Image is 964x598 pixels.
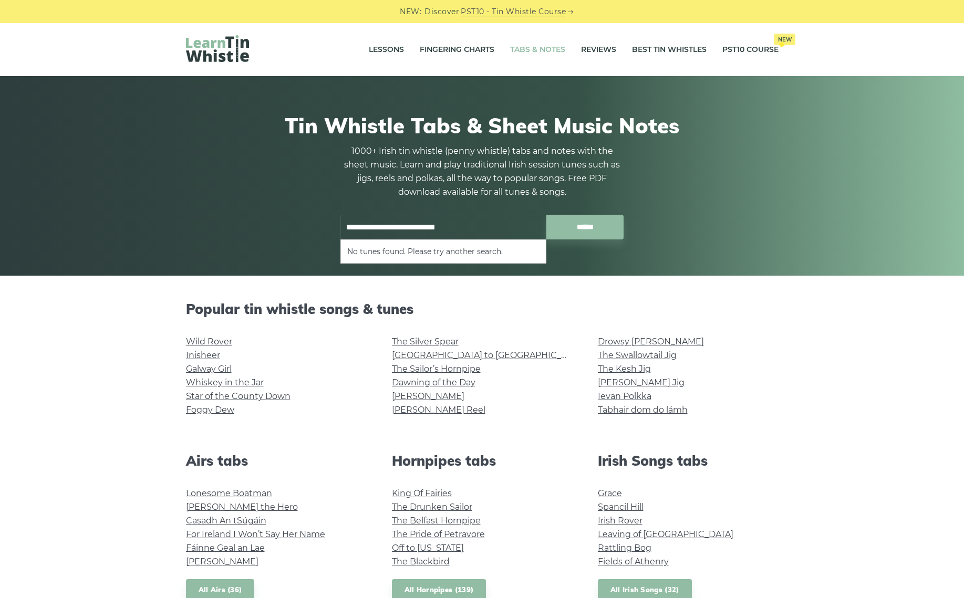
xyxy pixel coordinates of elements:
a: [GEOGRAPHIC_DATA] to [GEOGRAPHIC_DATA] [392,350,586,360]
a: Foggy Dew [186,405,234,415]
a: Star of the County Down [186,391,291,401]
a: [PERSON_NAME] [392,391,464,401]
a: The Sailor’s Hornpipe [392,364,481,374]
a: King Of Fairies [392,488,452,498]
a: Tabhair dom do lámh [598,405,688,415]
img: LearnTinWhistle.com [186,35,249,62]
a: [PERSON_NAME] [186,557,258,566]
a: For Ireland I Won’t Say Her Name [186,529,325,539]
a: Ievan Polkka [598,391,651,401]
a: Wild Rover [186,337,232,347]
a: Dawning of the Day [392,377,475,387]
a: Whiskey in the Jar [186,377,264,387]
a: [PERSON_NAME] the Hero [186,502,298,512]
a: PST10 CourseNew [722,37,779,63]
a: Spancil Hill [598,502,644,512]
a: The Pride of Petravore [392,529,485,539]
h1: Tin Whistle Tabs & Sheet Music Notes [186,113,779,138]
a: Rattling Bog [598,543,651,553]
li: No tunes found. Please try another search. [347,245,540,258]
a: Reviews [581,37,616,63]
a: Off to [US_STATE] [392,543,464,553]
h2: Popular tin whistle songs & tunes [186,301,779,317]
a: The Silver Spear [392,337,459,347]
a: Drowsy [PERSON_NAME] [598,337,704,347]
a: Inisheer [186,350,220,360]
a: The Belfast Hornpipe [392,516,481,526]
a: Tabs & Notes [510,37,565,63]
a: Casadh An tSúgáin [186,516,266,526]
a: Fáinne Geal an Lae [186,543,265,553]
a: The Blackbird [392,557,450,566]
h2: Airs tabs [186,453,367,469]
a: [PERSON_NAME] Jig [598,377,685,387]
a: Fields of Athenry [598,557,669,566]
a: Fingering Charts [420,37,494,63]
a: The Drunken Sailor [392,502,472,512]
a: Best Tin Whistles [632,37,707,63]
h2: Irish Songs tabs [598,453,779,469]
a: The Kesh Jig [598,364,651,374]
a: [PERSON_NAME] Reel [392,405,485,415]
a: Lessons [369,37,404,63]
p: 1000+ Irish tin whistle (penny whistle) tabs and notes with the sheet music. Learn and play tradi... [340,144,624,199]
a: Grace [598,488,622,498]
a: Lonesome Boatman [186,488,272,498]
a: Leaving of [GEOGRAPHIC_DATA] [598,529,733,539]
a: Galway Girl [186,364,232,374]
a: The Swallowtail Jig [598,350,677,360]
span: New [774,34,795,45]
a: Irish Rover [598,516,642,526]
h2: Hornpipes tabs [392,453,573,469]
